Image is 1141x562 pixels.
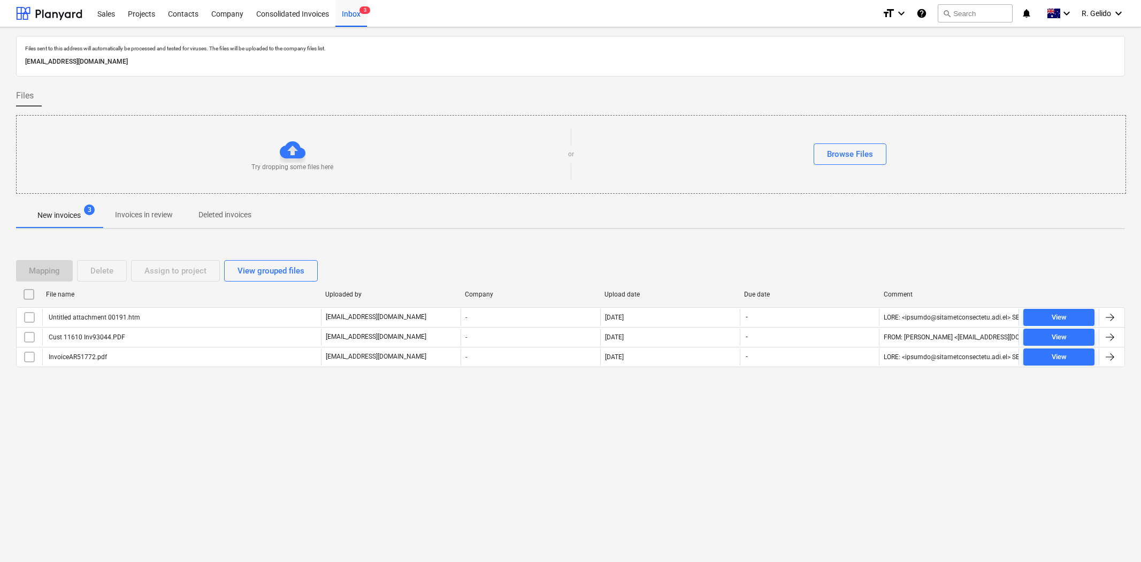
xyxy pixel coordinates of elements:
p: [EMAIL_ADDRESS][DOMAIN_NAME] [25,56,1116,67]
div: - [461,329,600,346]
div: Cust 11610 Inv93044.PDF [47,333,125,341]
span: - [745,332,749,341]
button: View [1023,329,1094,346]
button: View grouped files [224,260,318,282]
div: File name [46,291,317,298]
p: Deleted invoices [198,209,251,221]
span: 3 [84,204,95,215]
div: - [461,309,600,326]
div: InvoiceAR51772.pdf [47,353,107,361]
p: [EMAIL_ADDRESS][DOMAIN_NAME] [326,313,426,322]
div: Browse Files [827,147,873,161]
div: View [1052,312,1067,324]
div: Company [465,291,596,298]
button: Browse Files [814,143,886,165]
div: Untitled attachment 00191.htm [47,314,140,321]
div: [DATE] [605,353,624,361]
div: Comment [884,291,1015,298]
p: New invoices [37,210,81,221]
span: 3 [359,6,370,14]
i: keyboard_arrow_down [1060,7,1073,20]
span: search [943,9,951,18]
button: Search [938,4,1013,22]
i: Knowledge base [916,7,927,20]
i: keyboard_arrow_down [1112,7,1125,20]
button: View [1023,309,1094,326]
p: Files sent to this address will automatically be processed and tested for viruses. The files will... [25,45,1116,52]
div: Due date [744,291,875,298]
div: View [1052,351,1067,363]
p: or [568,150,574,159]
div: - [461,348,600,366]
div: Upload date [604,291,736,298]
div: View grouped files [238,264,304,278]
span: - [745,313,749,322]
div: View [1052,331,1067,344]
p: [EMAIL_ADDRESS][DOMAIN_NAME] [326,352,426,361]
div: [DATE] [605,333,624,341]
button: View [1023,348,1094,366]
p: Invoices in review [115,209,173,221]
div: Try dropping some files hereorBrowse Files [16,115,1126,194]
span: - [745,352,749,361]
i: format_size [882,7,895,20]
span: R. Gelido [1082,9,1111,18]
p: Try dropping some files here [251,163,333,172]
div: Uploaded by [325,291,456,298]
div: [DATE] [605,314,624,321]
i: notifications [1021,7,1032,20]
i: keyboard_arrow_down [895,7,908,20]
span: Files [16,89,34,102]
iframe: Chat Widget [1088,511,1141,562]
p: [EMAIL_ADDRESS][DOMAIN_NAME] [326,332,426,341]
